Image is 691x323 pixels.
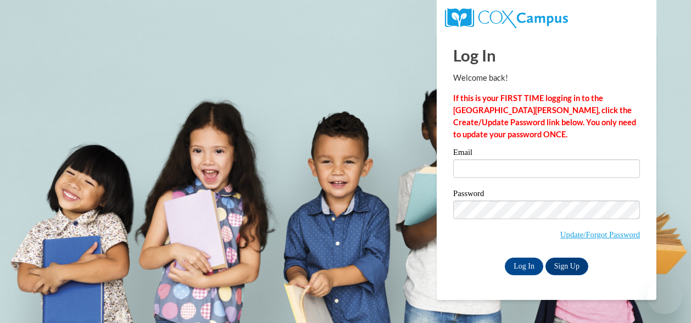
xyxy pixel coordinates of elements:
[453,72,640,84] p: Welcome back!
[453,44,640,66] h1: Log In
[560,230,640,239] a: Update/Forgot Password
[505,258,543,275] input: Log In
[453,190,640,201] label: Password
[453,148,640,159] label: Email
[545,258,588,275] a: Sign Up
[453,93,636,139] strong: If this is your FIRST TIME logging in to the [GEOGRAPHIC_DATA][PERSON_NAME], click the Create/Upd...
[445,8,568,28] img: COX Campus
[647,279,682,314] iframe: Button to launch messaging window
